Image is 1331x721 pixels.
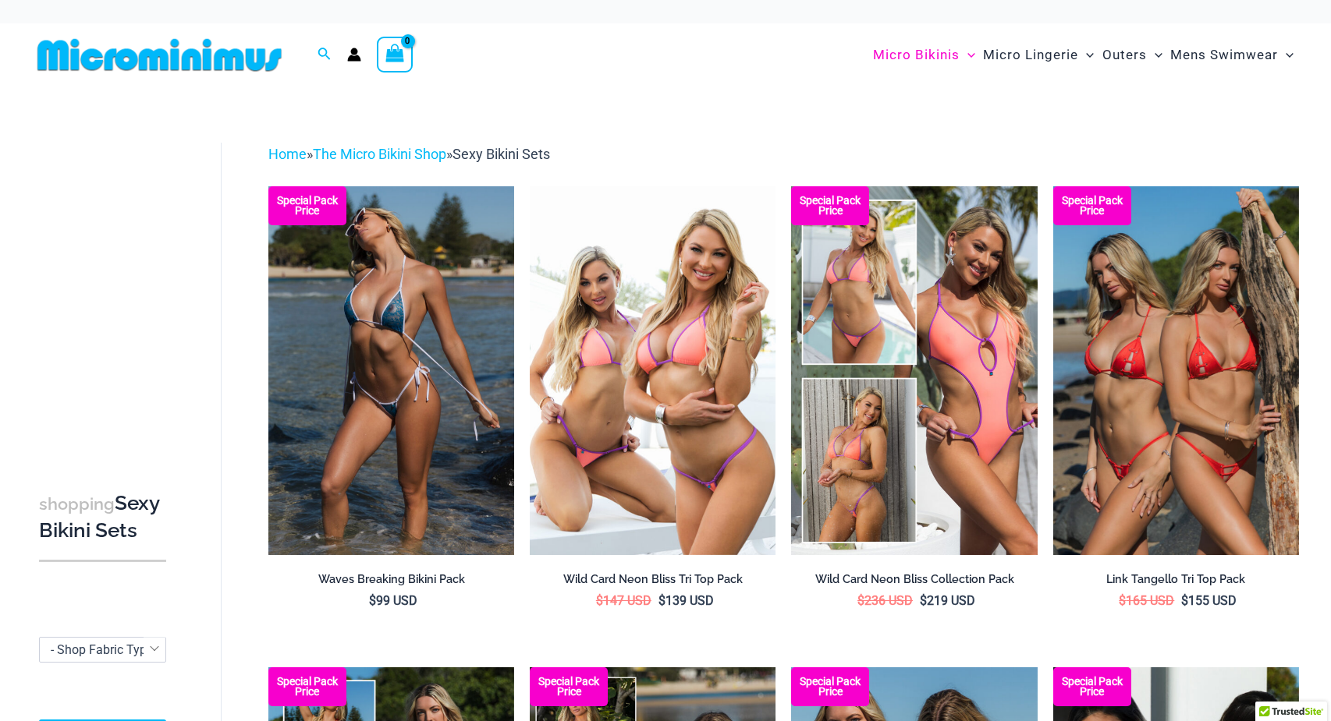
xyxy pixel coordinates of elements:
[268,186,514,555] img: Waves Breaking Ocean 312 Top 456 Bottom 08
[31,37,288,72] img: MM SHOP LOGO FLAT
[1102,35,1147,75] span: Outers
[1053,196,1131,216] b: Special Pack Price
[530,572,776,592] a: Wild Card Neon Bliss Tri Top Pack
[1147,35,1162,75] span: Menu Toggle
[1119,593,1126,608] span: $
[313,146,446,162] a: The Micro Bikini Shop
[596,593,651,608] bdi: 147 USD
[873,35,960,75] span: Micro Bikinis
[268,146,550,162] span: » »
[268,146,307,162] a: Home
[268,196,346,216] b: Special Pack Price
[791,677,869,697] b: Special Pack Price
[530,186,776,555] a: Wild Card Neon Bliss Tri Top PackWild Card Neon Bliss Tri Top Pack BWild Card Neon Bliss Tri Top ...
[530,677,608,697] b: Special Pack Price
[791,572,1037,587] h2: Wild Card Neon Bliss Collection Pack
[1119,593,1174,608] bdi: 165 USD
[596,593,603,608] span: $
[1278,35,1294,75] span: Menu Toggle
[1181,593,1237,608] bdi: 155 USD
[1053,186,1299,555] img: Bikini Pack
[530,186,776,555] img: Wild Card Neon Bliss Tri Top Pack
[1099,31,1166,79] a: OutersMenu ToggleMenu Toggle
[318,45,332,65] a: Search icon link
[39,490,166,544] h3: Sexy Bikini Sets
[1053,572,1299,587] h2: Link Tangello Tri Top Pack
[1170,35,1278,75] span: Mens Swimwear
[39,494,115,514] span: shopping
[920,593,927,608] span: $
[1181,593,1188,608] span: $
[40,638,165,662] span: - Shop Fabric Type
[268,572,514,592] a: Waves Breaking Bikini Pack
[960,35,975,75] span: Menu Toggle
[920,593,975,608] bdi: 219 USD
[39,637,166,663] span: - Shop Fabric Type
[857,593,864,608] span: $
[658,593,714,608] bdi: 139 USD
[268,677,346,697] b: Special Pack Price
[453,146,550,162] span: Sexy Bikini Sets
[1053,677,1131,697] b: Special Pack Price
[530,572,776,587] h2: Wild Card Neon Bliss Tri Top Pack
[867,29,1300,81] nav: Site Navigation
[791,196,869,216] b: Special Pack Price
[869,31,979,79] a: Micro BikinisMenu ToggleMenu Toggle
[1053,186,1299,555] a: Bikini Pack Bikini Pack BBikini Pack B
[658,593,665,608] span: $
[369,593,417,608] bdi: 99 USD
[377,37,413,72] a: View Shopping Cart, empty
[857,593,913,608] bdi: 236 USD
[1166,31,1297,79] a: Mens SwimwearMenu ToggleMenu Toggle
[1078,35,1094,75] span: Menu Toggle
[51,642,153,657] span: - Shop Fabric Type
[791,186,1037,555] a: Collection Pack (7) Collection Pack B (1)Collection Pack B (1)
[39,130,179,442] iframe: TrustedSite Certified
[347,48,361,62] a: Account icon link
[1053,572,1299,592] a: Link Tangello Tri Top Pack
[369,593,376,608] span: $
[983,35,1078,75] span: Micro Lingerie
[791,186,1037,555] img: Collection Pack (7)
[268,572,514,587] h2: Waves Breaking Bikini Pack
[979,31,1098,79] a: Micro LingerieMenu ToggleMenu Toggle
[268,186,514,555] a: Waves Breaking Ocean 312 Top 456 Bottom 08 Waves Breaking Ocean 312 Top 456 Bottom 04Waves Breaki...
[791,572,1037,592] a: Wild Card Neon Bliss Collection Pack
